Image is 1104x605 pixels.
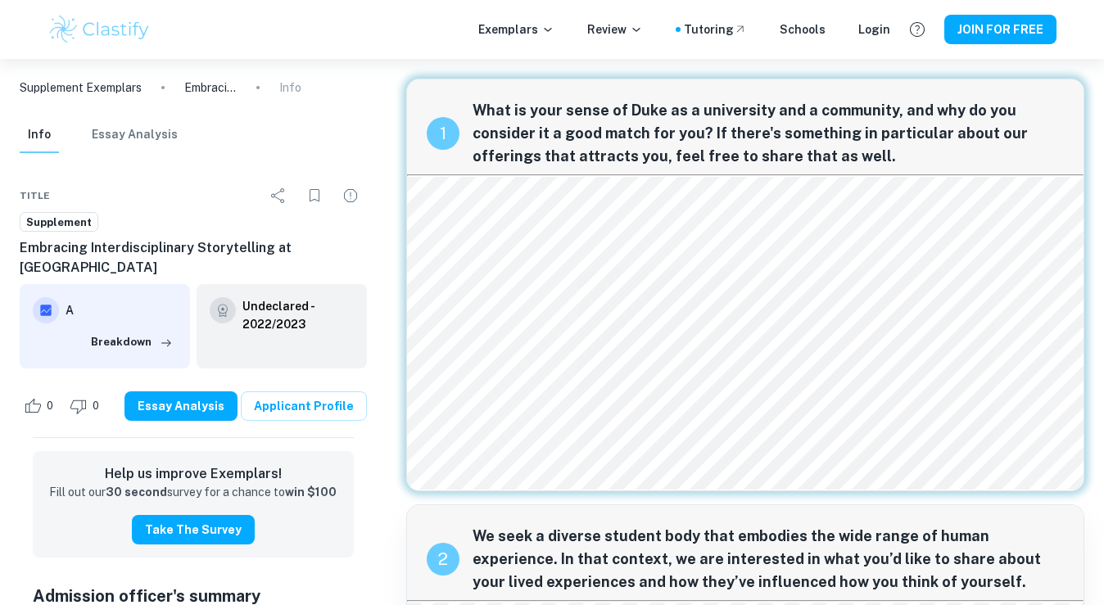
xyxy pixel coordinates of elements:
span: We seek a diverse student body that embodies the wide range of human experience. In that context,... [473,525,1064,594]
h6: Embracing Interdisciplinary Storytelling at [GEOGRAPHIC_DATA] [20,238,367,278]
button: Info [20,117,59,153]
div: Like [20,393,62,419]
p: Review [587,20,643,38]
a: Applicant Profile [241,391,367,421]
span: 0 [38,398,62,414]
a: Supplement Exemplars [20,79,142,97]
img: Clastify logo [48,13,152,46]
span: 0 [84,398,108,414]
div: Report issue [334,179,367,212]
div: recipe [427,117,459,150]
strong: win $100 [285,485,337,499]
div: Dislike [66,393,108,419]
p: Embracing Diversity and Leadership in a Small School Community [184,79,237,97]
h6: A [66,301,177,319]
button: Essay Analysis [92,117,178,153]
button: Take the Survey [132,515,255,544]
p: Exemplars [478,20,554,38]
button: JOIN FOR FREE [944,15,1056,44]
div: recipe [427,543,459,576]
span: What is your sense of Duke as a university and a community, and why do you consider it a good mat... [473,99,1064,168]
span: Supplement [20,214,97,231]
a: Schools [780,20,826,38]
a: Tutoring [684,20,747,38]
p: Info [279,79,301,97]
h6: Help us improve Exemplars! [46,464,341,484]
a: Supplement [20,212,98,233]
button: Help and Feedback [903,16,931,43]
span: Title [20,188,50,203]
a: Undeclared - 2022/2023 [242,297,354,333]
strong: 30 second [106,485,167,499]
p: Fill out our survey for a chance to [49,484,337,502]
a: Login [858,20,890,38]
button: Breakdown [87,330,177,354]
button: Essay Analysis [124,391,238,421]
div: Bookmark [298,179,331,212]
div: Share [262,179,295,212]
